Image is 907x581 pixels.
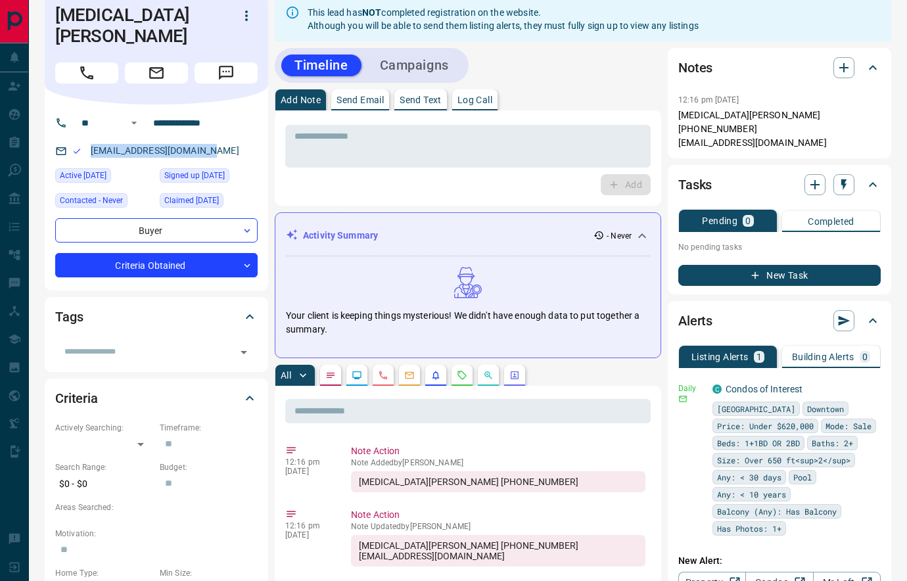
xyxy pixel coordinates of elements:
[717,436,800,450] span: Beds: 1+1BD OR 2BD
[826,419,872,432] span: Mode: Sale
[678,310,712,331] h2: Alerts
[351,508,645,522] p: Note Action
[285,521,331,530] p: 12:16 pm
[55,461,153,473] p: Search Range:
[362,7,381,18] strong: NOT
[717,419,814,432] span: Price: Under $620,000
[717,522,781,535] span: Has Photos: 1+
[807,402,844,415] span: Downtown
[678,169,881,200] div: Tasks
[712,384,722,394] div: condos.ca
[678,57,712,78] h2: Notes
[678,394,687,404] svg: Email
[55,306,83,327] h2: Tags
[812,436,853,450] span: Baths: 2+
[351,458,645,467] p: Note Added by [PERSON_NAME]
[726,384,802,394] a: Condos of Interest
[351,444,645,458] p: Note Action
[717,488,786,501] span: Any: < 10 years
[678,237,881,257] p: No pending tasks
[862,352,868,361] p: 0
[160,461,258,473] p: Budget:
[164,194,219,207] span: Claimed [DATE]
[160,422,258,434] p: Timeframe:
[678,52,881,83] div: Notes
[286,223,650,248] div: Activity Summary- Never
[678,174,712,195] h2: Tasks
[281,95,321,105] p: Add Note
[457,95,492,105] p: Log Call
[691,352,749,361] p: Listing Alerts
[285,467,331,476] p: [DATE]
[717,402,795,415] span: [GEOGRAPHIC_DATA]
[352,370,362,381] svg: Lead Browsing Activity
[281,371,291,380] p: All
[808,217,854,226] p: Completed
[678,554,881,568] p: New Alert:
[60,169,106,182] span: Active [DATE]
[55,567,153,579] p: Home Type:
[195,62,258,83] span: Message
[60,194,123,207] span: Contacted - Never
[351,522,645,531] p: Note Updated by [PERSON_NAME]
[717,453,850,467] span: Size: Over 650 ft<sup>2</sup>
[303,229,378,243] p: Activity Summary
[756,352,762,361] p: 1
[678,383,705,394] p: Daily
[125,62,188,83] span: Email
[55,168,153,187] div: Sun Jan 19 2025
[325,370,336,381] svg: Notes
[55,422,153,434] p: Actively Searching:
[55,528,258,540] p: Motivation:
[286,309,650,337] p: Your client is keeping things mysterious! We didn't have enough data to put together a summary.
[404,370,415,381] svg: Emails
[745,216,751,225] p: 0
[351,471,645,492] div: [MEDICAL_DATA][PERSON_NAME] [PHONE_NUMBER]
[126,115,142,131] button: Open
[55,218,258,243] div: Buyer
[308,1,699,37] div: This lead has completed registration on the website. Although you will be able to send them listi...
[55,383,258,414] div: Criteria
[717,471,781,484] span: Any: < 30 days
[285,530,331,540] p: [DATE]
[55,62,118,83] span: Call
[91,145,239,156] a: [EMAIL_ADDRESS][DOMAIN_NAME]
[702,216,737,225] p: Pending
[378,370,388,381] svg: Calls
[281,55,361,76] button: Timeline
[792,352,854,361] p: Building Alerts
[55,501,258,513] p: Areas Searched:
[55,388,98,409] h2: Criteria
[678,305,881,337] div: Alerts
[72,147,81,156] svg: Email Valid
[55,253,258,277] div: Criteria Obtained
[55,301,258,333] div: Tags
[717,505,837,518] span: Balcony (Any): Has Balcony
[678,108,881,150] p: [MEDICAL_DATA][PERSON_NAME] [PHONE_NUMBER] [EMAIL_ADDRESS][DOMAIN_NAME]
[367,55,462,76] button: Campaigns
[430,370,441,381] svg: Listing Alerts
[400,95,442,105] p: Send Text
[457,370,467,381] svg: Requests
[678,265,881,286] button: New Task
[483,370,494,381] svg: Opportunities
[285,457,331,467] p: 12:16 pm
[55,5,216,47] h1: [MEDICAL_DATA][PERSON_NAME]
[55,473,153,495] p: $0 - $0
[164,169,225,182] span: Signed up [DATE]
[351,535,645,567] div: [MEDICAL_DATA][PERSON_NAME] [PHONE_NUMBER] [EMAIL_ADDRESS][DOMAIN_NAME]
[160,567,258,579] p: Min Size:
[160,168,258,187] div: Sun Jan 19 2025
[160,193,258,212] div: Sun Jan 19 2025
[678,95,739,105] p: 12:16 pm [DATE]
[509,370,520,381] svg: Agent Actions
[235,343,253,361] button: Open
[607,230,632,242] p: - Never
[337,95,384,105] p: Send Email
[793,471,812,484] span: Pool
